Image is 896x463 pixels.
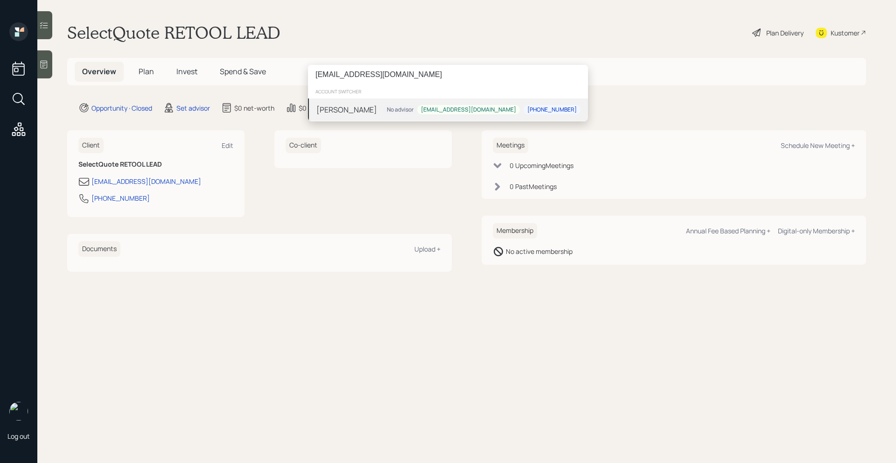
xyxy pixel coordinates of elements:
[308,84,588,98] div: account switcher
[527,105,577,113] div: [PHONE_NUMBER]
[308,65,588,84] input: Type a command or search…
[316,104,377,115] div: [PERSON_NAME]
[421,105,516,113] div: [EMAIL_ADDRESS][DOMAIN_NAME]
[387,105,413,113] div: No advisor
